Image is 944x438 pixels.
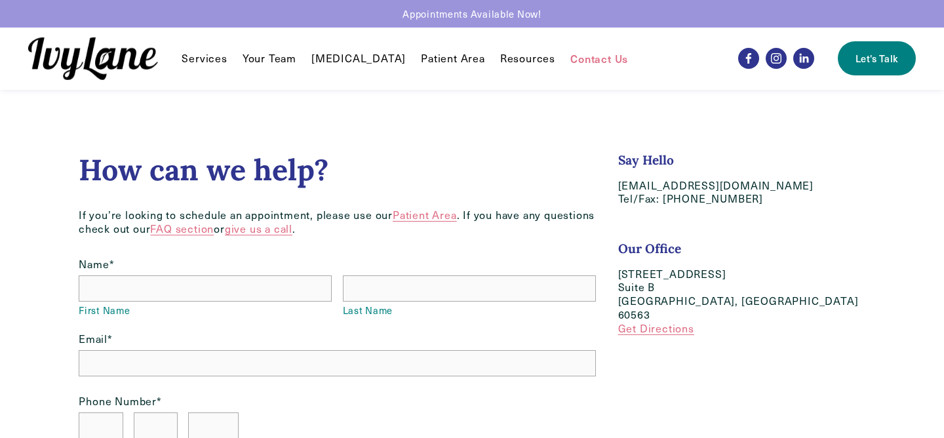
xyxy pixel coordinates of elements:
[243,50,296,66] a: Your Team
[500,50,555,66] a: folder dropdown
[343,275,596,302] input: Last Name
[79,304,332,317] span: First Name
[79,152,596,188] h2: How can we help?
[570,50,628,66] a: Contact Us
[311,50,406,66] a: [MEDICAL_DATA]
[618,152,674,168] strong: Say Hello
[343,304,596,317] span: Last Name
[421,50,485,66] a: Patient Area
[79,395,161,408] legend: Phone Number
[838,41,915,75] a: Let's Talk
[793,48,814,69] a: LinkedIn
[500,52,555,66] span: Resources
[618,179,865,207] p: [EMAIL_ADDRESS][DOMAIN_NAME] Tel/Fax: [PHONE_NUMBER]
[79,209,596,236] p: If you’re looking to schedule an appointment, please use our . If you have any questions check ou...
[393,208,457,222] a: Patient Area
[79,332,596,346] label: Email
[766,48,787,69] a: Instagram
[225,222,292,235] a: give us a call
[738,48,759,69] a: Facebook
[28,37,158,80] img: Ivy Lane Counseling &mdash; Therapy that works for you
[79,275,332,302] input: First Name
[79,258,114,271] legend: Name
[182,50,227,66] a: folder dropdown
[618,321,694,335] a: Get Directions
[618,241,681,256] strong: Our Office
[150,222,214,235] a: FAQ section
[182,52,227,66] span: Services
[618,268,865,336] p: [STREET_ADDRESS] Suite B [GEOGRAPHIC_DATA], [GEOGRAPHIC_DATA] 60563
